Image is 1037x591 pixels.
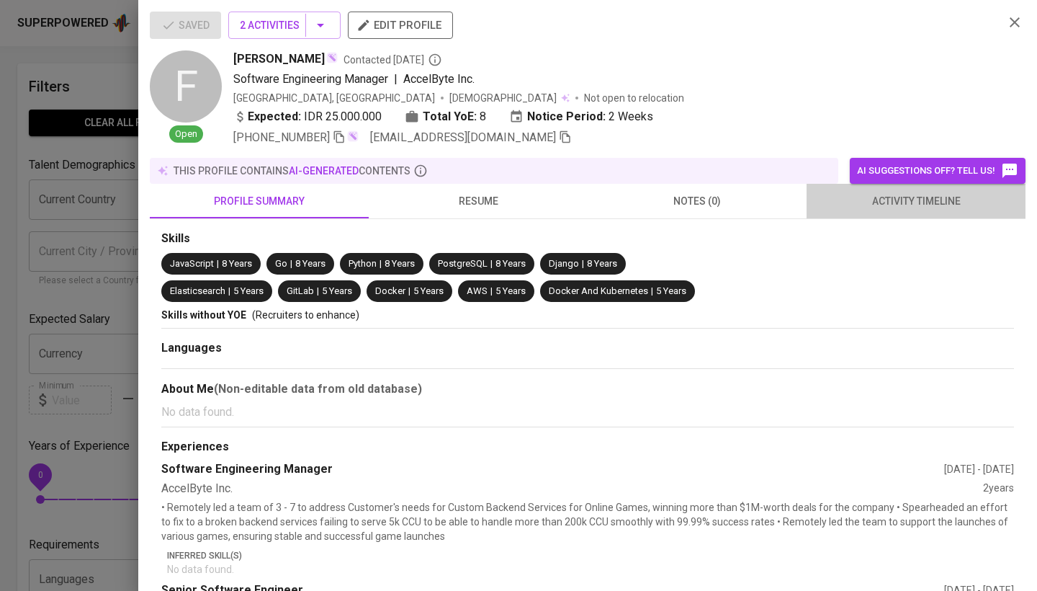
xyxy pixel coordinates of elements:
[233,91,435,105] div: [GEOGRAPHIC_DATA], [GEOGRAPHIC_DATA]
[228,12,341,39] button: 2 Activities
[413,285,444,296] span: 5 Years
[161,500,1014,543] p: • Remotely led a team of 3 - 7 to address Customer's needs for Custom Backend Services for Online...
[248,108,301,125] b: Expected:
[167,549,1014,562] p: Inferred Skill(s)
[349,258,377,269] span: Python
[582,257,584,271] span: |
[850,158,1025,184] button: AI suggestions off? Tell us!
[233,50,325,68] span: [PERSON_NAME]
[348,19,453,30] a: edit profile
[348,12,453,39] button: edit profile
[317,285,319,298] span: |
[377,192,579,210] span: resume
[480,108,486,125] span: 8
[449,91,559,105] span: [DEMOGRAPHIC_DATA]
[170,258,214,269] span: JavaScript
[170,285,225,296] span: Elasticsearch
[275,258,287,269] span: Go
[290,257,292,271] span: |
[217,257,219,271] span: |
[549,285,648,296] span: Docker And Kubernetes
[174,164,410,178] p: this profile contains contents
[158,192,360,210] span: profile summary
[161,381,1014,398] div: About Me
[428,53,442,67] svg: By Batam recruiter
[359,16,441,35] span: edit profile
[656,285,686,296] span: 5 Years
[161,231,1014,247] div: Skills
[596,192,798,210] span: notes (0)
[509,108,653,125] div: 2 Weeks
[240,17,329,35] span: 2 Activities
[587,258,617,269] span: 8 Years
[347,130,359,142] img: magic_wand.svg
[252,309,359,321] span: (Recruiters to enhance)
[857,162,1018,179] span: AI suggestions off? Tell us!
[385,258,415,269] span: 8 Years
[370,130,556,144] span: [EMAIL_ADDRESS][DOMAIN_NAME]
[222,258,252,269] span: 8 Years
[295,258,326,269] span: 8 Years
[403,72,475,86] span: AccelByte Inc.
[490,257,493,271] span: |
[438,258,488,269] span: PostgreSQL
[161,439,1014,456] div: Experiences
[944,462,1014,476] div: [DATE] - [DATE]
[233,285,264,296] span: 5 Years
[495,285,526,296] span: 5 Years
[214,382,422,396] b: (Non-editable data from old database)
[344,53,442,67] span: Contacted [DATE]
[394,71,398,88] span: |
[651,285,653,298] span: |
[467,285,488,296] span: AWS
[380,257,382,271] span: |
[233,72,388,86] span: Software Engineering Manager
[161,340,1014,357] div: Languages
[161,309,246,321] span: Skills without YOE
[233,130,330,144] span: [PHONE_NUMBER]
[584,91,684,105] p: Not open to relocation
[289,165,359,177] span: AI-generated
[233,108,382,125] div: IDR 25.000.000
[161,404,1014,421] p: No data found.
[287,285,314,296] span: GitLab
[423,108,477,125] b: Total YoE:
[495,258,526,269] span: 8 Years
[161,461,944,478] div: Software Engineering Manager
[983,481,1014,497] div: 2 years
[322,285,352,296] span: 5 Years
[549,258,579,269] span: Django
[167,562,1014,577] p: No data found.
[375,285,405,296] span: Docker
[228,285,230,298] span: |
[490,285,493,298] span: |
[527,108,606,125] b: Notice Period:
[408,285,410,298] span: |
[161,481,983,497] div: AccelByte Inc.
[150,50,222,123] div: F
[815,192,1017,210] span: activity timeline
[326,52,338,63] img: magic_wand.svg
[169,128,203,141] span: Open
